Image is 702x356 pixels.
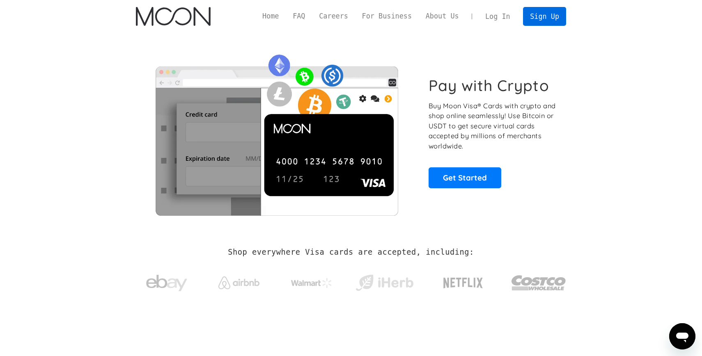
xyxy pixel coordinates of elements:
a: About Us [419,11,466,21]
a: For Business [355,11,419,21]
a: Log In [478,7,517,25]
img: iHerb [354,272,415,294]
img: Moon Cards let you spend your crypto anywhere Visa is accepted. [136,49,417,215]
a: Sign Up [523,7,566,25]
img: Netflix [443,273,484,293]
a: home [136,7,210,26]
a: ebay [136,262,197,300]
a: Netflix [427,265,500,297]
a: Get Started [429,167,501,188]
a: FAQ [286,11,312,21]
a: Costco [511,259,566,302]
img: Moon Logo [136,7,210,26]
a: Airbnb [209,268,270,293]
h2: Shop everywhere Visa cards are accepted, including: [228,248,474,257]
img: Costco [511,267,566,298]
img: Walmart [291,278,332,288]
iframe: Button to launch messaging window [669,323,695,349]
p: Buy Moon Visa® Cards with crypto and shop online seamlessly! Use Bitcoin or USDT to get secure vi... [429,101,557,151]
img: Airbnb [218,276,259,289]
a: Walmart [281,270,342,292]
a: iHerb [354,264,415,298]
a: Careers [312,11,355,21]
h1: Pay with Crypto [429,76,549,95]
img: ebay [146,270,187,296]
a: Home [255,11,286,21]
